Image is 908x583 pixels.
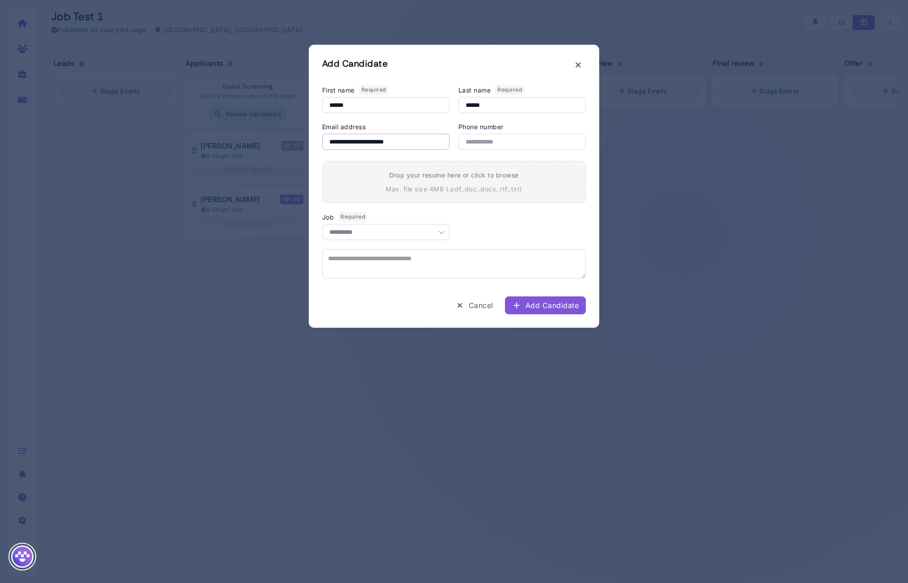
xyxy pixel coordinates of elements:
[386,184,522,194] p: Max. file size 4MB ( .pdf,.doc,.docx,.rtf,.txt )
[359,85,388,95] span: Required
[458,122,586,131] label: Phone number
[458,85,586,95] label: Last name
[389,170,518,180] p: Drop your resume here or click to browse
[448,296,500,314] button: Cancel
[322,161,586,203] div: Drop your resume here or click to browse Max. file size 4MB (.pdf,.doc,.docx,.rtf,.txt)
[11,545,34,568] img: Megan
[322,85,450,95] label: First name
[322,58,387,69] h2: Add Candidate
[322,122,450,131] label: Email address
[512,300,579,311] div: Add Candidate
[338,212,367,222] span: Required
[455,300,493,311] div: Cancel
[322,212,450,222] label: Job
[495,85,524,95] span: Required
[505,296,586,314] button: Add Candidate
